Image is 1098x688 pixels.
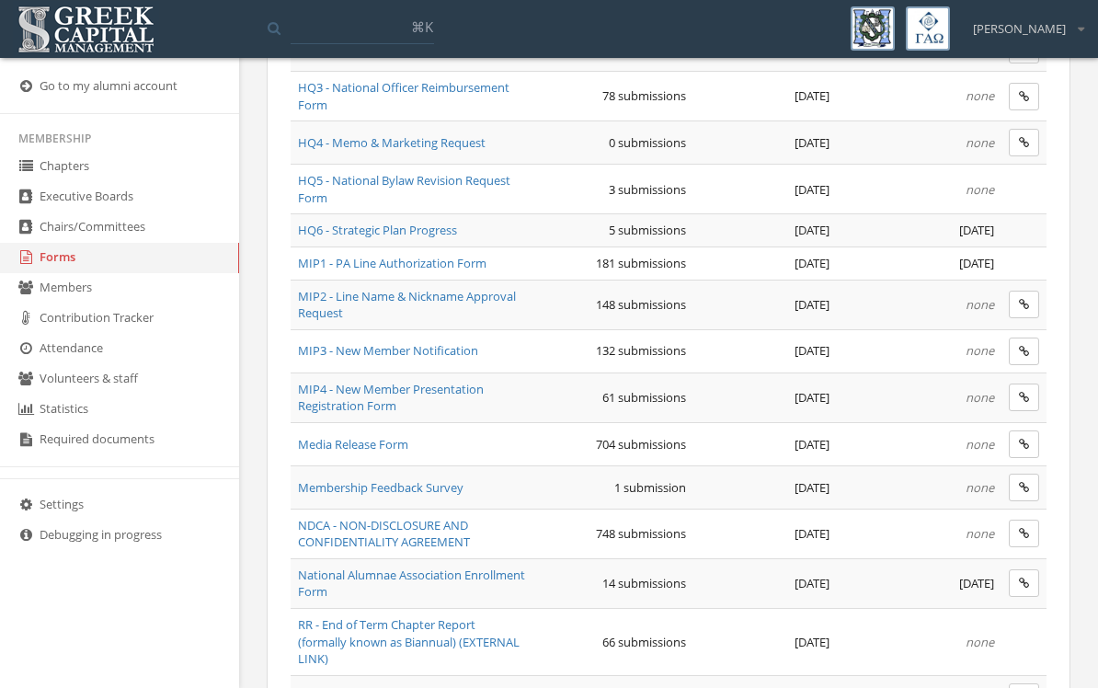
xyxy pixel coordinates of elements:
[966,479,994,496] em: none
[602,389,686,406] span: 61 submissions
[693,165,837,214] td: [DATE]
[966,342,994,359] em: none
[411,17,433,36] span: ⌘K
[966,525,994,542] em: none
[966,634,994,650] em: none
[609,181,686,198] span: 3 submissions
[298,342,478,359] a: MIP3 - New Member Notification
[298,517,470,551] a: NDCA - NON-DISCLOSURE AND CONFIDENTIALITY AGREEMENT
[693,121,837,165] td: [DATE]
[602,634,686,650] span: 66 submissions
[298,436,408,453] a: Media Release Form
[966,436,994,453] em: none
[596,296,686,313] span: 148 submissions
[298,255,486,271] a: MIP1 - PA Line Authorization Form
[837,247,1001,280] td: [DATE]
[693,329,837,373] td: [DATE]
[602,87,686,104] span: 78 submissions
[693,72,837,121] td: [DATE]
[298,288,516,322] a: MIP2 - Line Name & Nickname Approval Request
[966,296,994,313] em: none
[298,172,510,206] a: HQ5 - National Bylaw Revision Request Form
[966,389,994,406] em: none
[837,558,1001,608] td: [DATE]
[693,373,837,422] td: [DATE]
[609,134,686,151] span: 0 submissions
[693,558,837,608] td: [DATE]
[693,422,837,465] td: [DATE]
[966,134,994,151] em: none
[298,567,525,601] a: National Alumnae Association Enrollment Form
[596,255,686,271] span: 181 submissions
[298,479,463,496] a: Membership Feedback Survey
[602,575,686,591] span: 14 submissions
[298,381,484,415] a: MIP4 - New Member Presentation Registration Form
[298,134,486,151] a: HQ4 - Memo & Marketing Request
[693,609,837,676] td: [DATE]
[837,214,1001,247] td: [DATE]
[693,509,837,558] td: [DATE]
[596,342,686,359] span: 132 submissions
[596,436,686,453] span: 704 submissions
[609,222,686,238] span: 5 submissions
[693,280,837,329] td: [DATE]
[693,214,837,247] td: [DATE]
[298,222,457,238] a: HQ6 - Strategic Plan Progress
[966,181,994,198] em: none
[693,465,837,509] td: [DATE]
[693,247,837,280] td: [DATE]
[961,6,1084,38] div: [PERSON_NAME]
[973,20,1066,38] span: [PERSON_NAME]
[298,616,520,667] a: RR - End of Term Chapter Report (formally known as Biannual) (EXTERNAL LINK)
[966,87,994,104] em: none
[614,479,686,496] span: 1 submission
[596,525,686,542] span: 748 submissions
[298,79,509,113] a: HQ3 - National Officer Reimbursement Form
